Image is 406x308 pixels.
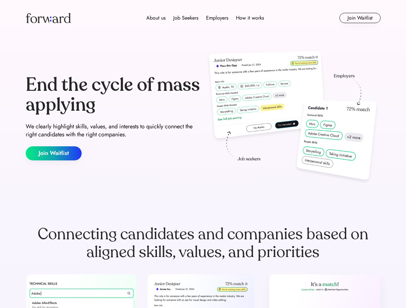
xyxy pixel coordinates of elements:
div: End the cycle of mass applying [26,75,201,115]
img: Forward logo [26,13,71,23]
img: hero-image.png [206,49,381,187]
button: Join Waitlist [339,13,381,23]
div: Job Seekers [173,14,198,22]
button: Join Waitlist [26,146,82,160]
div: About us [146,14,166,22]
div: How it works [236,14,264,22]
div: We clearly highlight skills, values, and interests to quickly connect the right candidates with t... [26,123,201,139]
div: Connecting candidates and companies based on aligned skills, values, and priorities [26,225,381,261]
div: Employers [206,14,228,22]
